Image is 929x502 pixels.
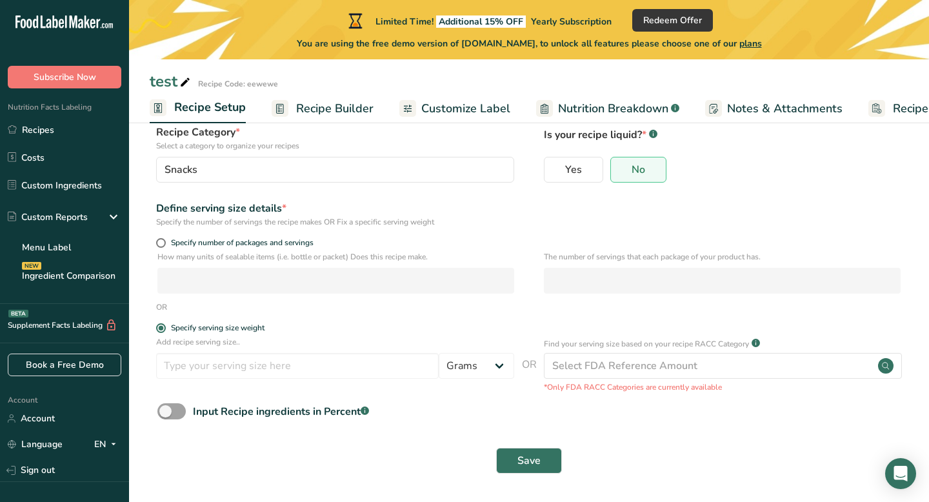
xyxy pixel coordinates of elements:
[174,99,246,116] span: Recipe Setup
[297,37,762,50] span: You are using the free demo version of [DOMAIN_NAME], to unlock all features please choose one of...
[436,15,526,28] span: Additional 15% OFF
[156,301,167,313] div: OR
[517,453,541,468] span: Save
[94,437,121,452] div: EN
[156,353,439,379] input: Type your serving size here
[399,94,510,123] a: Customize Label
[8,66,121,88] button: Subscribe Now
[198,78,278,90] div: Recipe Code: eewewe
[8,354,121,376] a: Book a Free Demo
[165,162,197,177] span: Snacks
[150,93,246,124] a: Recipe Setup
[34,70,96,84] span: Subscribe Now
[156,157,514,183] button: Snacks
[8,433,63,456] a: Language
[544,125,902,143] p: Is your recipe liquid?
[496,448,562,474] button: Save
[544,251,901,263] p: The number of servings that each package of your product has.
[22,262,41,270] div: NEW
[558,100,668,117] span: Nutrition Breakdown
[156,216,514,228] div: Specify the number of servings the recipe makes OR Fix a specific serving weight
[171,323,265,333] div: Specify serving size weight
[193,404,369,419] div: Input Recipe ingredients in Percent
[739,37,762,50] span: plans
[632,9,713,32] button: Redeem Offer
[522,357,537,393] span: OR
[565,163,582,176] span: Yes
[8,310,28,317] div: BETA
[536,94,679,123] a: Nutrition Breakdown
[272,94,374,123] a: Recipe Builder
[727,100,843,117] span: Notes & Attachments
[156,201,514,216] div: Define serving size details
[157,251,514,263] p: How many units of sealable items (i.e. bottle or packet) Does this recipe make.
[166,238,314,248] span: Specify number of packages and servings
[296,100,374,117] span: Recipe Builder
[885,458,916,489] div: Open Intercom Messenger
[346,13,612,28] div: Limited Time!
[705,94,843,123] a: Notes & Attachments
[643,14,702,27] span: Redeem Offer
[156,140,514,152] p: Select a category to organize your recipes
[552,358,697,374] div: Select FDA Reference Amount
[544,338,749,350] p: Find your serving size based on your recipe RACC Category
[632,163,645,176] span: No
[156,125,514,152] label: Recipe Category
[150,70,193,93] div: test
[156,336,514,348] p: Add recipe serving size..
[8,210,88,224] div: Custom Reports
[531,15,612,28] span: Yearly Subscription
[544,381,902,393] p: *Only FDA RACC Categories are currently available
[421,100,510,117] span: Customize Label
